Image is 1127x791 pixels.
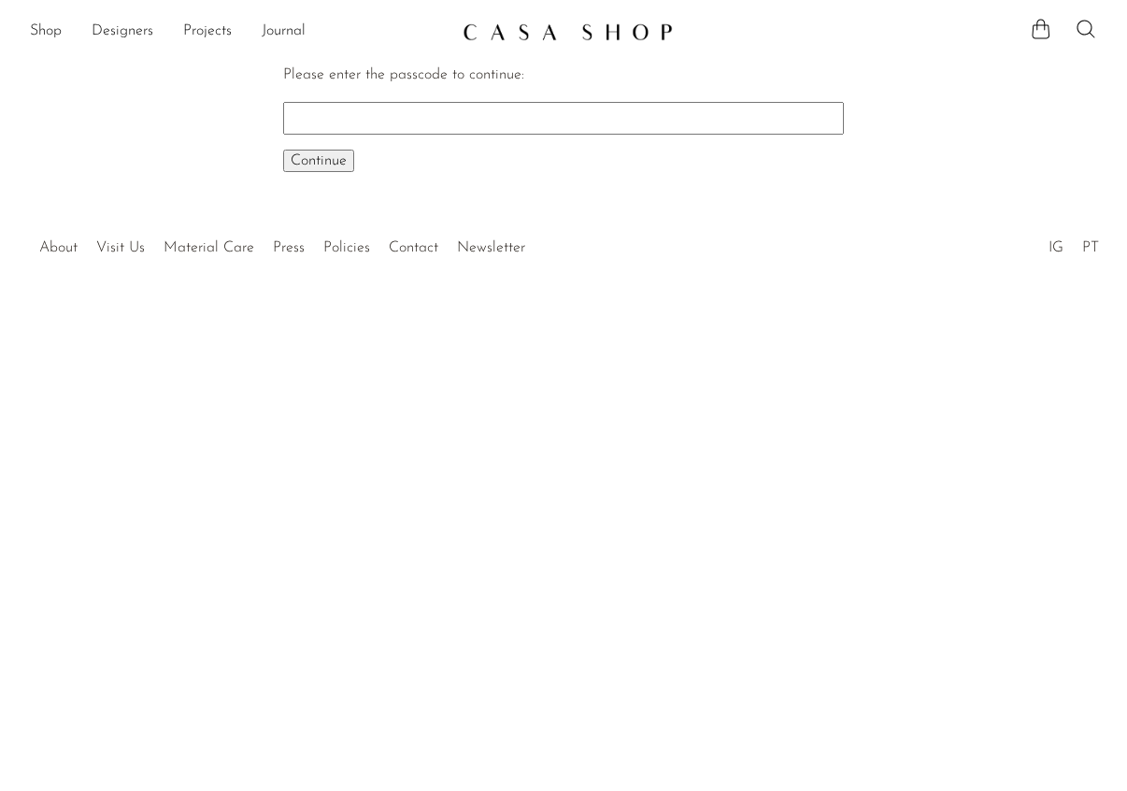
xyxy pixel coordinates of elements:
[283,67,524,82] label: Please enter the passcode to continue:
[291,153,347,168] span: Continue
[283,150,354,172] button: Continue
[30,16,448,48] nav: Desktop navigation
[92,20,153,44] a: Designers
[30,20,62,44] a: Shop
[1082,240,1099,255] a: PT
[389,240,438,255] a: Contact
[96,240,145,255] a: Visit Us
[1039,225,1108,261] ul: Social Medias
[30,225,535,261] ul: Quick links
[323,240,370,255] a: Policies
[164,240,254,255] a: Material Care
[30,16,448,48] ul: NEW HEADER MENU
[262,20,306,44] a: Journal
[1049,240,1063,255] a: IG
[39,240,78,255] a: About
[273,240,305,255] a: Press
[183,20,232,44] a: Projects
